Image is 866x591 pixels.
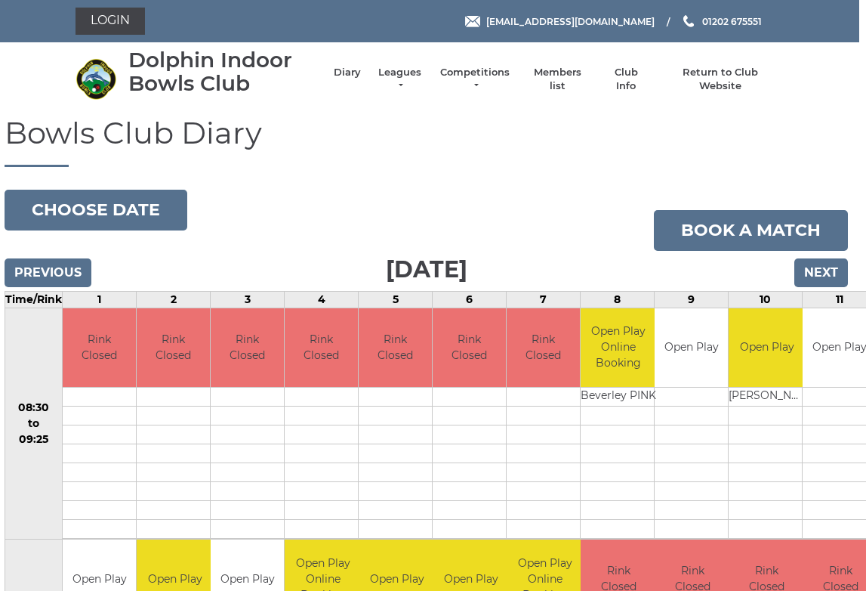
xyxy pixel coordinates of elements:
span: 01202 675551 [702,15,762,26]
td: Rink Closed [137,308,210,388]
td: Rink Closed [211,308,284,388]
td: 08:30 to 09:25 [5,308,63,540]
img: Dolphin Indoor Bowls Club [76,58,117,100]
td: Rink Closed [63,308,136,388]
a: Phone us 01202 675551 [681,14,762,29]
td: 9 [655,291,729,308]
div: Dolphin Indoor Bowls Club [128,48,319,95]
td: Beverley PINK [581,388,656,407]
a: Members list [526,66,589,93]
a: Email [EMAIL_ADDRESS][DOMAIN_NAME] [465,14,655,29]
td: 10 [729,291,803,308]
span: [EMAIL_ADDRESS][DOMAIN_NAME] [486,15,655,26]
td: Rink Closed [359,308,432,388]
td: 6 [433,291,507,308]
h1: Bowls Club Diary [5,116,848,167]
td: Open Play Online Booking [581,308,656,388]
a: Competitions [439,66,511,93]
td: Open Play [729,308,805,388]
input: Next [794,258,848,287]
td: Rink Closed [433,308,506,388]
input: Previous [5,258,91,287]
td: 4 [285,291,359,308]
td: 2 [137,291,211,308]
a: Club Info [604,66,648,93]
img: Email [465,16,480,27]
a: Leagues [376,66,424,93]
td: Time/Rink [5,291,63,308]
a: Diary [334,66,361,79]
td: 1 [63,291,137,308]
a: Book a match [654,210,848,251]
td: [PERSON_NAME] [729,388,805,407]
td: 3 [211,291,285,308]
td: 8 [581,291,655,308]
a: Login [76,8,145,35]
td: Rink Closed [285,308,358,388]
img: Phone us [683,15,694,27]
td: Open Play [655,308,728,388]
button: Choose date [5,190,187,231]
td: 7 [507,291,581,308]
td: 5 [359,291,433,308]
td: Rink Closed [507,308,580,388]
a: Return to Club Website [663,66,777,93]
